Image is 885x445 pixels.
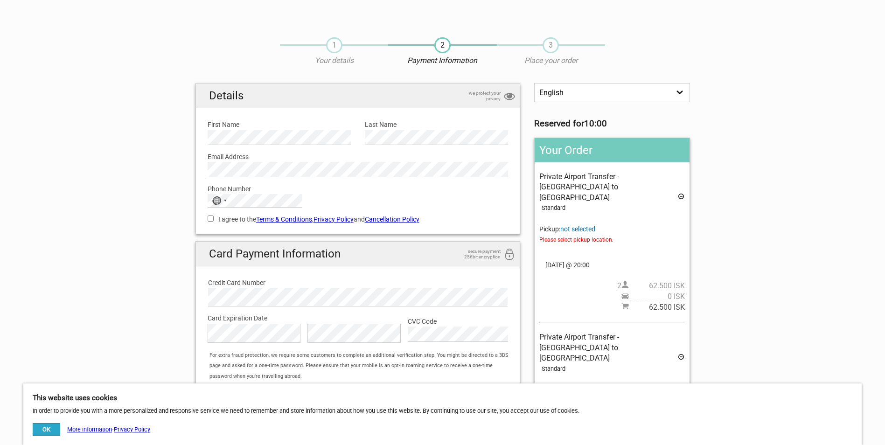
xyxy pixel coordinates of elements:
button: OK [33,423,60,436]
i: 256bit encryption [504,249,515,261]
span: Private Airport Transfer - [GEOGRAPHIC_DATA] to [GEOGRAPHIC_DATA] [539,333,619,362]
span: Pickup: [539,225,684,245]
h3: Reserved for [534,118,690,129]
a: More information [67,426,112,433]
p: Place your order [497,56,605,66]
a: Privacy Policy [114,426,150,433]
div: - [33,423,150,436]
span: Change pickup place [560,225,595,233]
label: Last Name [365,119,508,130]
span: 62.500 ISK [629,302,685,313]
h2: Your Order [535,138,689,162]
span: secure payment 256bit encryption [454,249,501,260]
h2: Details [196,83,520,108]
label: CVC Code [408,316,508,327]
span: we protect your privacy [454,90,501,102]
a: Terms & Conditions [256,216,312,223]
label: I agree to the , and [208,214,509,224]
a: Cancellation Policy [365,216,419,223]
span: Pickup price [621,292,685,302]
p: Your details [280,56,388,66]
div: For extra fraud protection, we require some customers to complete an additional verification step... [205,350,520,382]
strong: 10:00 [584,118,607,129]
span: [DATE] @ 20:00 [539,260,684,270]
span: 0 ISK [629,292,685,302]
div: Standard [542,364,684,374]
div: Standard [542,203,684,213]
span: Subtotal [621,302,685,313]
span: Private Airport Transfer - [GEOGRAPHIC_DATA] to [GEOGRAPHIC_DATA] [539,172,619,202]
span: 62.500 ISK [629,281,685,291]
span: Please select pickup location. [539,235,684,245]
i: privacy protection [504,90,515,103]
a: Privacy Policy [314,216,354,223]
span: 3 [543,37,559,53]
label: Email Address [208,152,509,162]
h2: Card Payment Information [196,242,520,266]
button: Selected country [208,195,231,207]
span: 2 person(s) [617,281,685,291]
div: In order to provide you with a more personalized and responsive service we need to remember and s... [23,383,862,445]
label: Phone Number [208,184,509,194]
p: Payment Information [388,56,496,66]
span: 1 [326,37,342,53]
span: 2 [434,37,451,53]
h5: This website uses cookies [33,393,852,403]
label: Credit Card Number [208,278,508,288]
label: Card Expiration Date [208,313,509,323]
label: First Name [208,119,351,130]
